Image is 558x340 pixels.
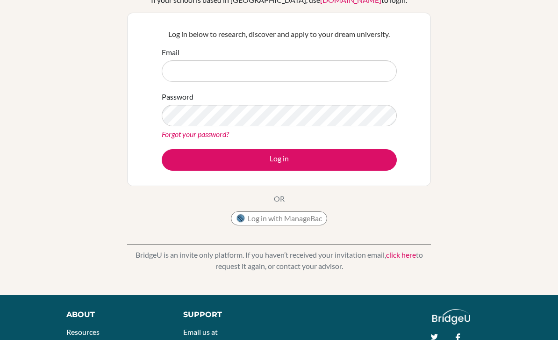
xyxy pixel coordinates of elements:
[162,47,179,58] label: Email
[183,309,270,320] div: Support
[127,249,431,272] p: BridgeU is an invite only platform. If you haven’t received your invitation email, to request it ...
[162,91,193,102] label: Password
[66,309,162,320] div: About
[231,211,327,225] button: Log in with ManageBac
[274,193,285,204] p: OR
[162,130,229,138] a: Forgot your password?
[66,327,100,336] a: Resources
[162,29,397,40] p: Log in below to research, discover and apply to your dream university.
[162,149,397,171] button: Log in
[432,309,470,325] img: logo_white@2x-f4f0deed5e89b7ecb1c2cc34c3e3d731f90f0f143d5ea2071677605dd97b5244.png
[386,250,416,259] a: click here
